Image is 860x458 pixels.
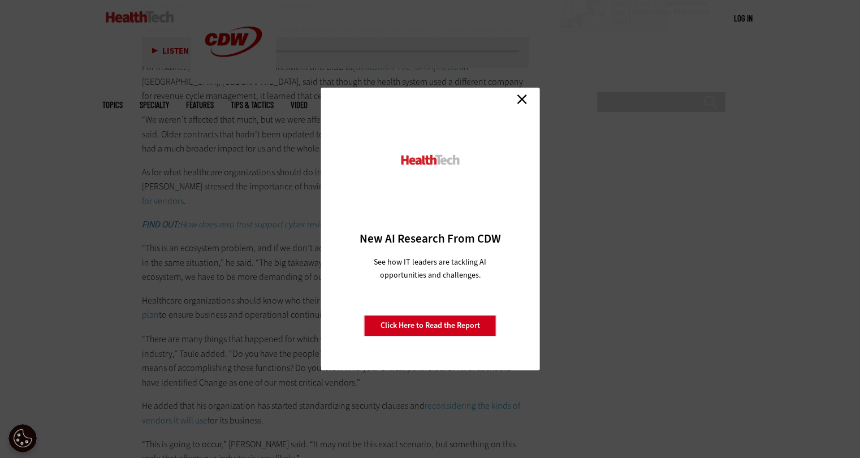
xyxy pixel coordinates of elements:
a: Close [513,90,530,107]
h3: New AI Research From CDW [340,231,520,247]
div: Cookie Settings [8,424,37,452]
p: See how IT leaders are tackling AI opportunities and challenges. [360,256,500,282]
img: HealthTech_0.png [399,154,461,166]
a: Click Here to Read the Report [364,315,496,336]
button: Open Preferences [8,424,37,452]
